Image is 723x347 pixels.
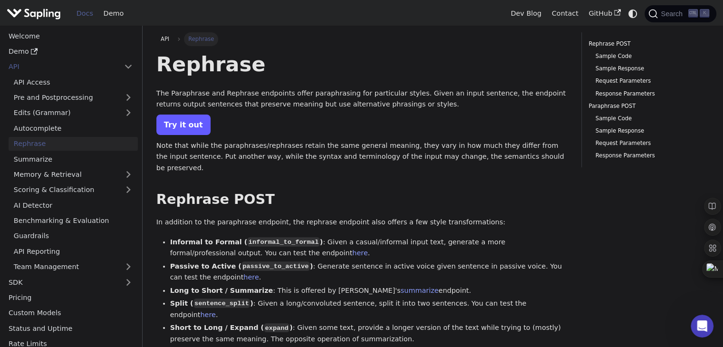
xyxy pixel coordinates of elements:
strong: Long to Short / Summarize [170,287,273,294]
a: Status and Uptime [3,321,138,335]
a: Demo [98,6,129,21]
span: Search [658,10,688,18]
iframe: Intercom live chat [691,315,713,337]
kbd: K [700,9,709,18]
a: API Reporting [9,244,138,258]
a: Docs [71,6,98,21]
a: API [156,32,174,46]
nav: Breadcrumbs [156,32,568,46]
a: Pre and Postprocessing [9,91,138,105]
a: here [352,249,367,257]
a: GitHub [583,6,626,21]
code: expand [264,323,289,333]
button: Expand sidebar category 'SDK' [119,275,138,289]
a: Edits (Grammar) [9,106,138,120]
span: API [161,36,169,42]
a: Pricing [3,291,138,305]
a: Benchmarking & Evaluation [9,214,138,228]
strong: Short to Long / Expand ( ) [170,324,293,331]
li: : This is offered by [PERSON_NAME]'s endpoint. [170,285,568,297]
p: Note that while the paraphrases/rephrases retain the same general meaning, they vary in how much ... [156,140,568,174]
strong: Passive to Active ( ) [170,262,313,270]
a: Rephrase [9,137,138,151]
li: : Given a long/convoluted sentence, split it into two sentences. You can test the endpoint . [170,298,568,321]
a: Contact [547,6,584,21]
code: sentence_split [193,299,251,308]
a: Response Parameters [596,89,703,98]
a: Request Parameters [596,77,703,86]
a: Sapling.ai [7,7,64,20]
a: Custom Models [3,306,138,320]
h1: Rephrase [156,51,568,77]
a: Sample Code [596,52,703,61]
img: Sapling.ai [7,7,61,20]
a: Summarize [9,152,138,166]
a: Sample Response [596,126,703,135]
button: Collapse sidebar category 'API' [119,60,138,74]
a: Request Parameters [596,139,703,148]
code: passive_to_active [241,261,310,271]
a: AI Detector [9,198,138,212]
a: SDK [3,275,119,289]
a: Scoring & Classification [9,183,138,197]
strong: Split ( ) [170,299,253,307]
a: Paraphrase POST [588,102,706,111]
code: informal_to_formal [247,237,319,247]
p: In addition to the paraphrase endpoint, the rephrase endpoint also offers a few style transformat... [156,217,568,228]
li: : Generate sentence in active voice given sentence in passive voice. You can test the endpoint . [170,261,568,284]
a: Sample Response [596,64,703,73]
a: here [243,273,259,281]
a: Team Management [9,260,138,274]
a: Dev Blog [505,6,546,21]
li: : Given a casual/informal input text, generate a more formal/professional output. You can test th... [170,237,568,260]
a: Rephrase POST [588,39,706,48]
span: Rephrase [184,32,218,46]
a: Welcome [3,29,138,43]
a: API [3,60,119,74]
strong: Informal to Formal ( ) [170,238,323,246]
a: Sample Code [596,114,703,123]
a: Response Parameters [596,151,703,160]
li: : Given some text, provide a longer version of the text while trying to (mostly) preserve the sam... [170,322,568,345]
a: here [200,311,215,318]
a: Demo [3,45,138,58]
p: The Paraphrase and Rephrase endpoints offer paraphrasing for particular styles. Given an input se... [156,88,568,111]
button: Search (Ctrl+K) [645,5,716,22]
button: Switch between dark and light mode (currently system mode) [626,7,640,20]
h2: Rephrase POST [156,191,568,208]
a: API Access [9,75,138,89]
a: Memory & Retrieval [9,168,138,182]
a: Autocomplete [9,121,138,135]
a: Try it out [156,115,211,135]
a: summarize [401,287,439,294]
a: Guardrails [9,229,138,243]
